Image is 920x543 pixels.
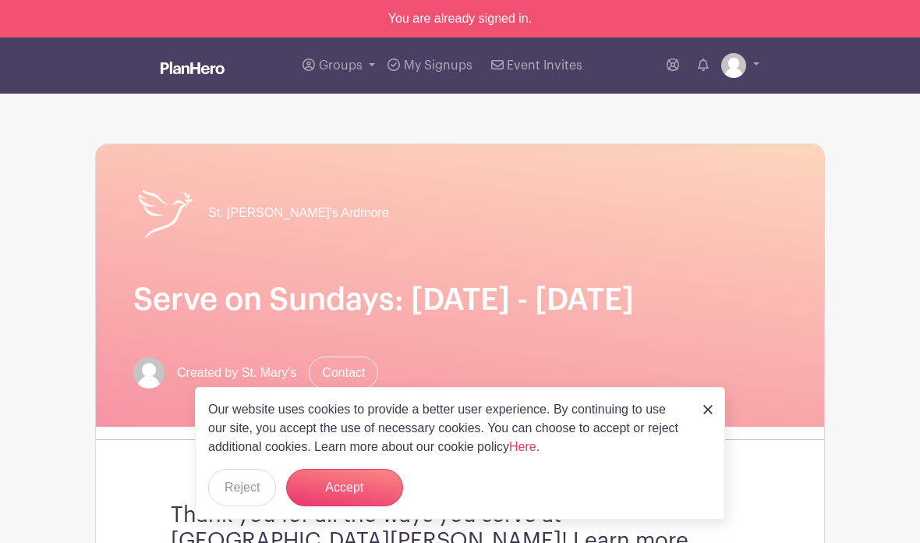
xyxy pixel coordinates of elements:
[208,469,276,506] button: Reject
[404,59,472,72] span: My Signups
[485,37,589,94] a: Event Invites
[161,62,225,74] img: logo_white-6c42ec7e38ccf1d336a20a19083b03d10ae64f83f12c07503d8b9e83406b4c7d.svg
[133,357,165,389] img: default-ce2991bfa6775e67f084385cd625a349d9dcbb7a52a09fb2fda1e96e2d18dcdb.png
[509,440,536,453] a: Here
[296,37,381,94] a: Groups
[309,357,378,389] a: Contact
[133,182,196,244] img: St_Marys_Logo_White.png
[721,53,746,78] img: default-ce2991bfa6775e67f084385cd625a349d9dcbb7a52a09fb2fda1e96e2d18dcdb.png
[286,469,403,506] button: Accept
[177,364,296,382] span: Created by St. Mary's
[703,405,713,414] img: close_button-5f87c8562297e5c2d7936805f587ecaba9071eb48480494691a3f1689db116b3.svg
[208,204,389,222] span: St. [PERSON_NAME]'s Ardmore
[507,59,582,72] span: Event Invites
[133,282,787,319] h1: Serve on Sundays: [DATE] - [DATE]
[381,37,478,94] a: My Signups
[208,400,687,456] p: Our website uses cookies to provide a better user experience. By continuing to use our site, you ...
[319,59,363,72] span: Groups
